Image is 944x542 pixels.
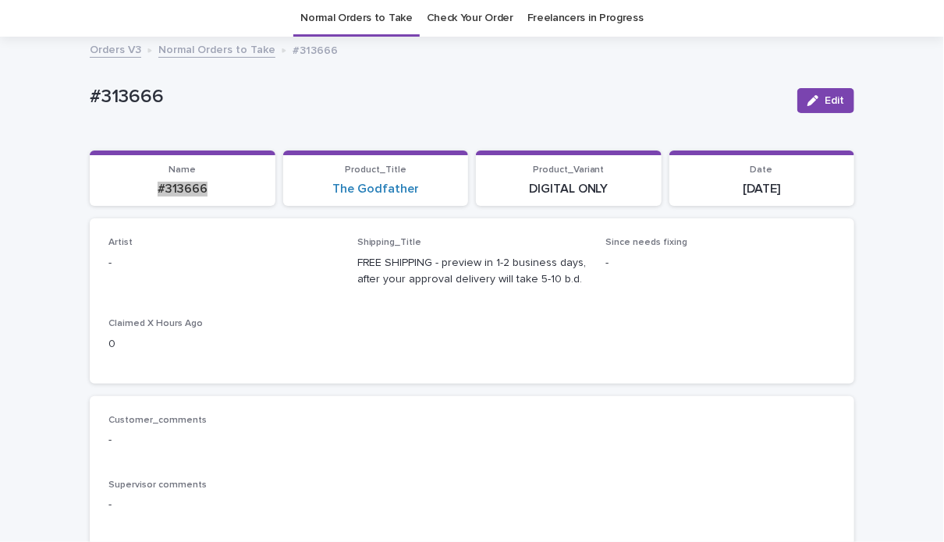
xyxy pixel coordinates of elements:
p: #313666 [99,182,266,197]
span: Name [169,165,196,175]
p: - [108,497,836,513]
span: Claimed X Hours Ago [108,319,203,328]
span: Supervisor comments [108,480,207,490]
a: The Godfather [332,182,419,197]
span: Date [751,165,773,175]
p: [DATE] [679,182,846,197]
button: Edit [797,88,854,113]
span: Product_Variant [533,165,605,175]
a: Orders V3 [90,40,141,58]
p: 0 [108,336,339,352]
span: Shipping_Title [357,238,422,247]
span: Since needs fixing [605,238,687,247]
span: Artist [108,238,133,247]
span: Edit [825,95,844,106]
p: #313666 [293,41,338,58]
p: DIGITAL ONLY [485,182,652,197]
span: Customer_comments [108,416,207,425]
p: #313666 [90,86,785,108]
p: FREE SHIPPING - preview in 1-2 business days, after your approval delivery will take 5-10 b.d. [357,255,587,288]
p: - [108,432,836,448]
a: Normal Orders to Take [158,40,275,58]
p: - [108,255,339,271]
span: Product_Title [345,165,406,175]
p: - [605,255,836,271]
